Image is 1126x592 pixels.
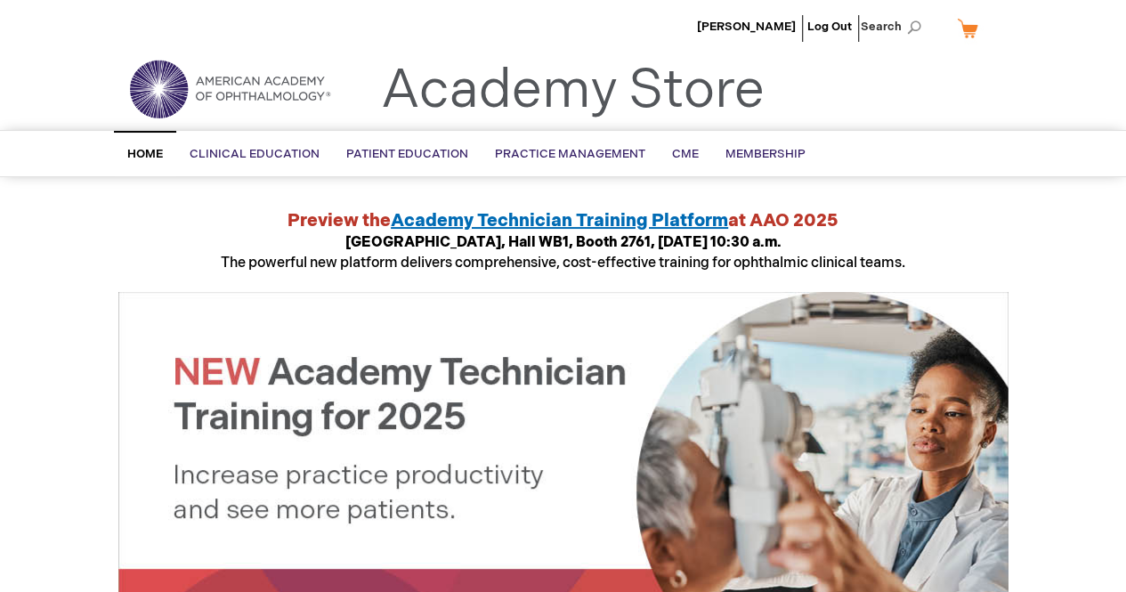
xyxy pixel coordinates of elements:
[345,234,782,251] strong: [GEOGRAPHIC_DATA], Hall WB1, Booth 2761, [DATE] 10:30 a.m.
[391,210,728,231] a: Academy Technician Training Platform
[346,147,468,161] span: Patient Education
[697,20,796,34] a: [PERSON_NAME]
[190,147,320,161] span: Clinical Education
[221,234,905,272] span: The powerful new platform delivers comprehensive, cost-effective training for ophthalmic clinical...
[495,147,645,161] span: Practice Management
[725,147,806,161] span: Membership
[861,9,928,45] span: Search
[672,147,699,161] span: CME
[381,59,765,123] a: Academy Store
[288,210,838,231] strong: Preview the at AAO 2025
[127,147,163,161] span: Home
[807,20,852,34] a: Log Out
